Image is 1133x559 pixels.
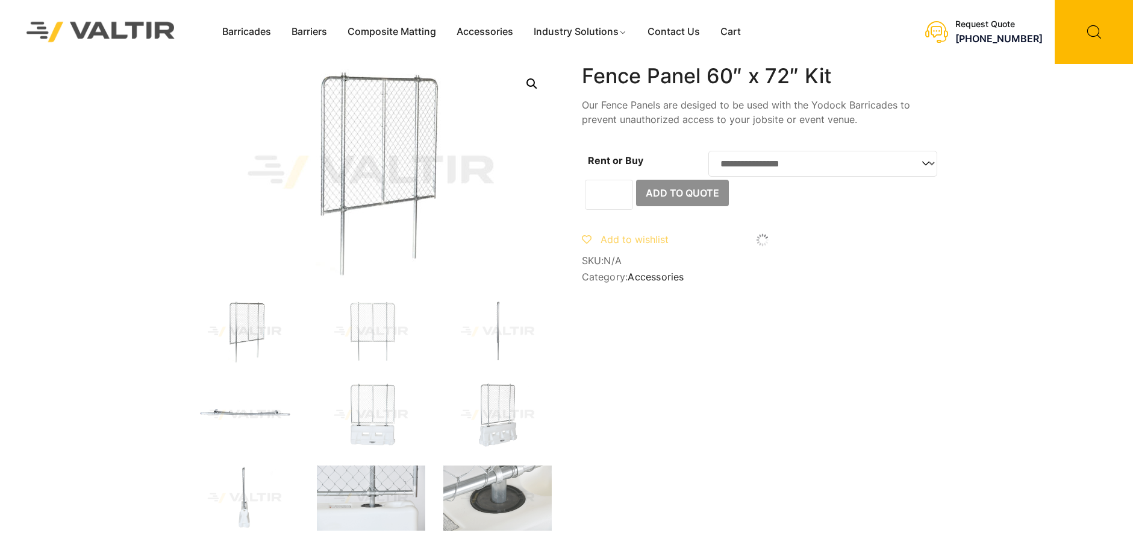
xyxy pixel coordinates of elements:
img: FencePnl_60x72_Front.jpg [317,299,425,364]
button: Add to Quote [636,180,729,206]
div: Request Quote [955,19,1043,30]
a: Accessories [446,23,523,41]
span: N/A [604,254,622,267]
img: FencePnl_60x72_3Q.jpg [190,299,299,364]
label: Rent or Buy [588,154,643,166]
img: FencePnl_60x72_x3.jpg [190,466,299,531]
img: FencePnl_60x72_Side.jpg [443,299,552,364]
a: Industry Solutions [523,23,637,41]
img: FencePnl_60x72_x1.jpg [317,382,425,447]
a: Barricades [212,23,281,41]
a: Contact Us [637,23,710,41]
img: FencePnl_60x72_x7.jpg [317,466,425,531]
a: Composite Matting [337,23,446,41]
a: [PHONE_NUMBER] [955,33,1043,45]
img: FencePnl_60x72_x8.jpg [443,466,552,531]
span: SKU: [582,255,943,267]
img: FencePnl_60x72_Top.jpg [190,382,299,447]
h1: Fence Panel 60″ x 72″ Kit [582,64,943,89]
img: FencePnl_60x72_x2.jpg [443,382,552,447]
a: Cart [710,23,751,41]
p: Our Fence Panels are desiged to be used with the Yodock Barricades to prevent unauthorized access... [582,98,943,127]
a: Accessories [628,271,684,283]
span: Category: [582,271,943,283]
img: Valtir Rentals [11,6,191,57]
a: Barriers [281,23,337,41]
input: Product quantity [585,180,633,210]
